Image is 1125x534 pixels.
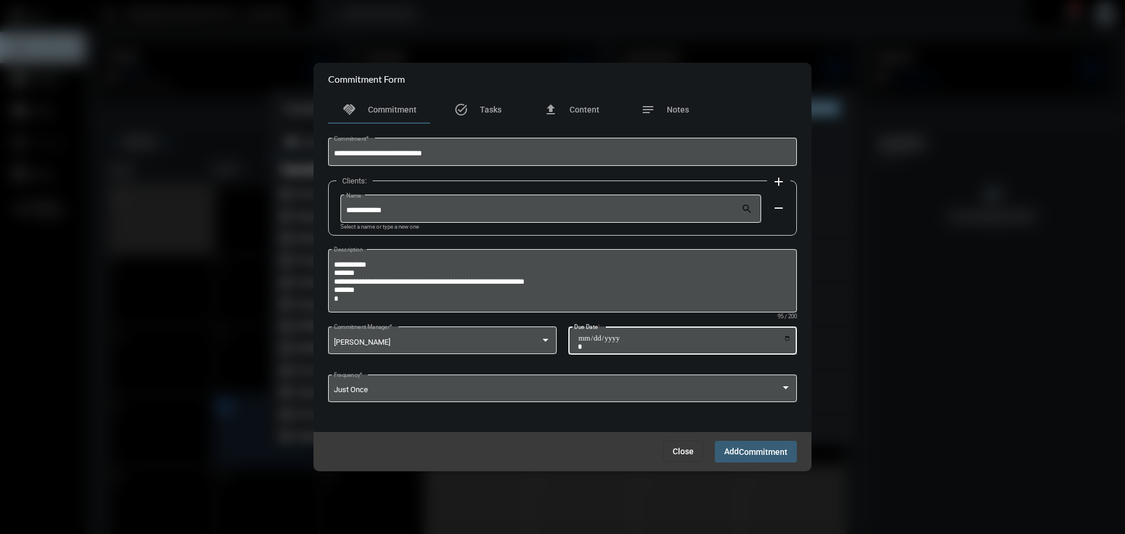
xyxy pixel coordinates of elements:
[570,105,599,114] span: Content
[667,105,689,114] span: Notes
[480,105,502,114] span: Tasks
[340,224,419,230] mat-hint: Select a name or type a new one
[741,203,755,217] mat-icon: search
[334,338,390,346] span: [PERSON_NAME]
[342,103,356,117] mat-icon: handshake
[368,105,417,114] span: Commitment
[328,73,405,84] h2: Commitment Form
[772,175,786,189] mat-icon: add
[454,103,468,117] mat-icon: task_alt
[544,103,558,117] mat-icon: file_upload
[641,103,655,117] mat-icon: notes
[715,441,797,462] button: AddCommitment
[724,447,787,456] span: Add
[663,441,703,462] button: Close
[673,447,694,456] span: Close
[334,385,368,394] span: Just Once
[778,314,797,320] mat-hint: 95 / 200
[772,201,786,215] mat-icon: remove
[739,447,787,457] span: Commitment
[336,176,373,185] label: Clients:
